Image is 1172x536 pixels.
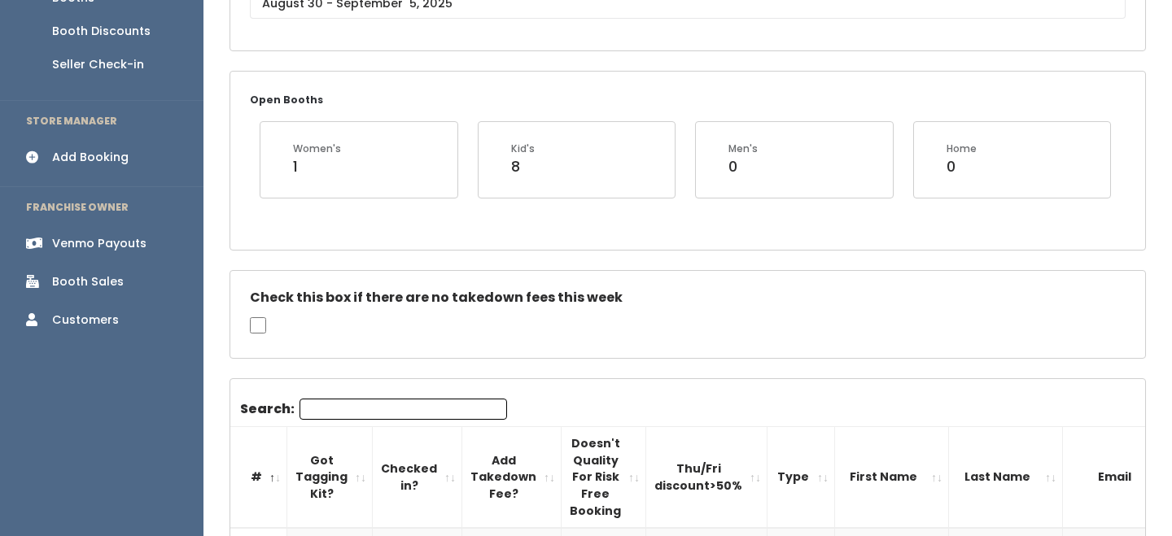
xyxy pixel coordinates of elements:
th: Last Name: activate to sort column ascending [949,427,1063,528]
div: 0 [947,156,977,177]
th: Thu/Fri discount&gt;50%: activate to sort column ascending [646,427,767,528]
h5: Check this box if there are no takedown fees this week [250,290,1126,305]
div: 0 [728,156,758,177]
th: Type: activate to sort column ascending [767,427,835,528]
th: Doesn't Quality For Risk Free Booking : activate to sort column ascending [562,427,646,528]
div: Customers [52,312,119,329]
div: Women's [293,142,341,156]
label: Search: [240,399,507,420]
th: #: activate to sort column descending [230,427,287,528]
th: First Name: activate to sort column ascending [835,427,949,528]
div: Home [947,142,977,156]
th: Add Takedown Fee?: activate to sort column ascending [462,427,562,528]
div: Men's [728,142,758,156]
div: Kid's [511,142,535,156]
div: 1 [293,156,341,177]
small: Open Booths [250,93,323,107]
div: Venmo Payouts [52,235,146,252]
div: Booth Discounts [52,23,151,40]
div: Booth Sales [52,273,124,290]
div: Seller Check-in [52,56,144,73]
th: Checked in?: activate to sort column ascending [373,427,462,528]
th: Got Tagging Kit?: activate to sort column ascending [287,427,373,528]
div: Add Booking [52,149,129,166]
div: 8 [511,156,535,177]
input: Search: [300,399,507,420]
